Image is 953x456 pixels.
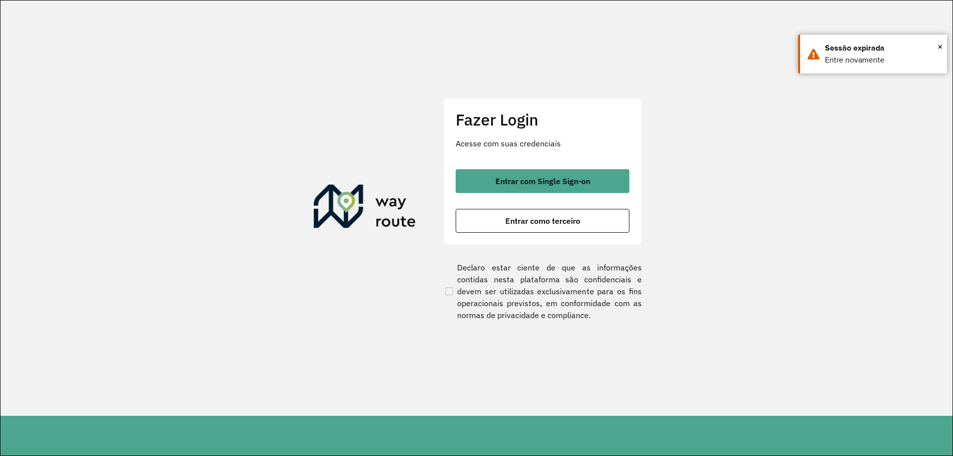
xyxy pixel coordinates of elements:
img: Roteirizador AmbevTech [314,185,416,232]
div: Sessão expirada [825,42,940,54]
label: Declaro estar ciente de que as informações contidas nesta plataforma são confidenciais e devem se... [443,261,642,321]
span: × [938,39,943,54]
h2: Fazer Login [456,110,629,129]
span: Entrar como terceiro [505,217,580,225]
div: Entre novamente [825,54,940,66]
button: Close [938,39,943,54]
span: Entrar com Single Sign-on [495,177,590,185]
button: button [456,169,629,193]
button: button [456,209,629,233]
p: Acesse com suas credenciais [456,137,629,149]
